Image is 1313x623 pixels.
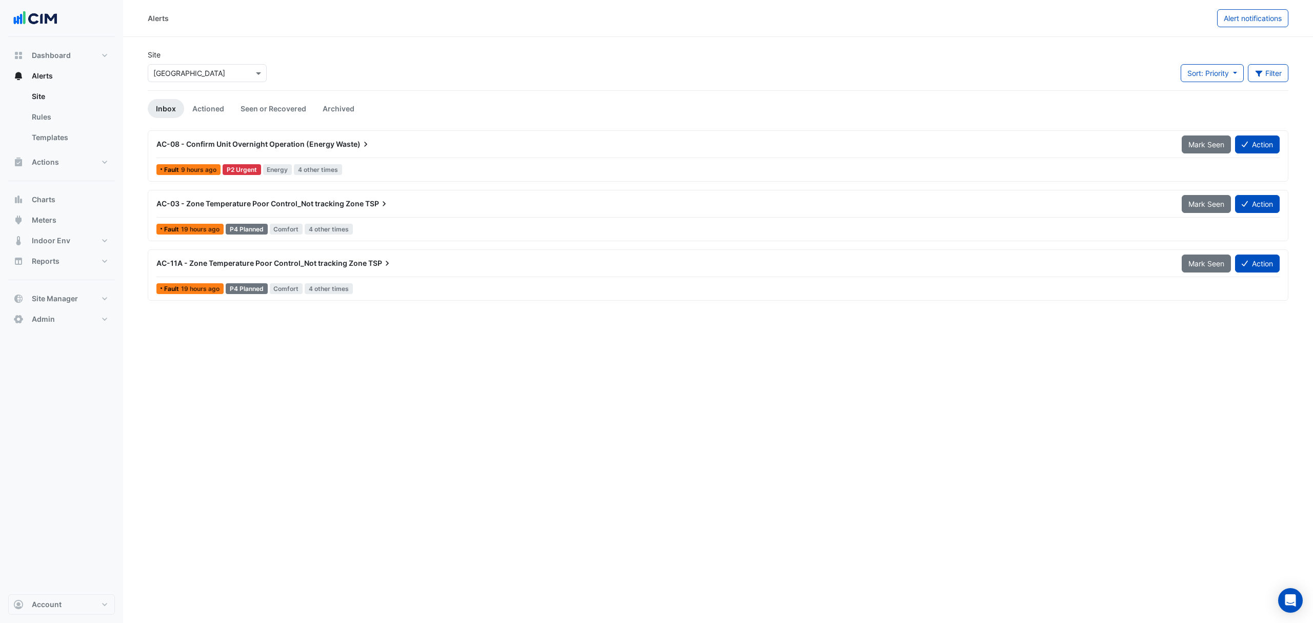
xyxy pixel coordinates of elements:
span: Sort: Priority [1187,69,1229,77]
button: Mark Seen [1182,195,1231,213]
button: Action [1235,135,1280,153]
span: Comfort [270,224,303,235]
span: Fault [164,167,181,173]
span: Meters [32,215,56,225]
span: Reports [32,256,59,266]
app-icon: Site Manager [13,294,24,304]
span: Waste) [336,139,371,149]
span: Indoor Env [32,236,70,246]
span: Account [32,599,62,610]
span: Fault [164,286,181,292]
span: Actions [32,157,59,167]
div: Alerts [148,13,169,24]
a: Templates [24,127,115,148]
button: Mark Seen [1182,135,1231,153]
span: 4 other times [305,224,353,235]
span: Charts [32,194,55,205]
app-icon: Alerts [13,71,24,81]
span: Alert notifications [1224,14,1282,23]
button: Alert notifications [1217,9,1288,27]
button: Meters [8,210,115,230]
span: 4 other times [294,164,342,175]
span: Mark Seen [1188,140,1224,149]
a: Inbox [148,99,184,118]
span: AC-08 - Confirm Unit Overnight Operation (Energy [156,140,334,148]
span: AC-11A - Zone Temperature Poor Control_Not tracking Zone [156,259,367,267]
span: Mark Seen [1188,200,1224,208]
span: Dashboard [32,50,71,61]
a: Seen or Recovered [232,99,314,118]
span: Wed 15-Oct-2025 14:15 AEDT [181,285,220,293]
button: Reports [8,251,115,271]
span: Admin [32,314,55,324]
button: Alerts [8,66,115,86]
button: Action [1235,255,1280,272]
span: AC-03 - Zone Temperature Poor Control_Not tracking Zone [156,199,364,208]
app-icon: Reports [13,256,24,266]
label: Site [148,49,161,60]
button: Filter [1248,64,1289,82]
a: Site [24,86,115,107]
span: Site Manager [32,294,78,304]
span: Thu 16-Oct-2025 00:00 AEDT [181,166,216,173]
button: Indoor Env [8,230,115,251]
app-icon: Indoor Env [13,236,24,246]
span: Wed 15-Oct-2025 14:30 AEDT [181,225,220,233]
span: Mark Seen [1188,259,1224,268]
button: Mark Seen [1182,255,1231,272]
div: Alerts [8,86,115,152]
span: TSP [368,258,392,268]
button: Site Manager [8,288,115,309]
button: Charts [8,189,115,210]
div: P2 Urgent [223,164,261,175]
button: Dashboard [8,45,115,66]
button: Admin [8,309,115,329]
div: P4 Planned [226,224,268,235]
button: Actions [8,152,115,172]
app-icon: Actions [13,157,24,167]
button: Account [8,594,115,615]
app-icon: Dashboard [13,50,24,61]
a: Archived [314,99,363,118]
div: P4 Planned [226,283,268,294]
a: Actioned [184,99,232,118]
app-icon: Meters [13,215,24,225]
span: Fault [164,226,181,232]
a: Rules [24,107,115,127]
button: Sort: Priority [1181,64,1244,82]
app-icon: Charts [13,194,24,205]
span: Alerts [32,71,53,81]
div: Open Intercom Messenger [1278,588,1303,613]
img: Company Logo [12,8,58,29]
button: Action [1235,195,1280,213]
span: Comfort [270,283,303,294]
span: 4 other times [305,283,353,294]
span: Energy [263,164,292,175]
app-icon: Admin [13,314,24,324]
span: TSP [365,199,389,209]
